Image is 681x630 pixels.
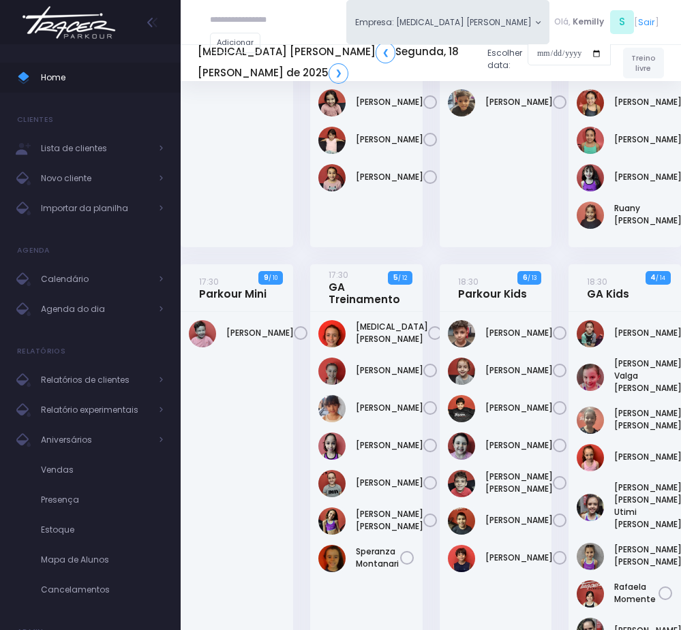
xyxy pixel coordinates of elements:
span: Aniversários [41,431,150,449]
span: Agenda do dia [41,300,150,318]
div: [ ] [549,8,664,36]
img: Gustavo Gyurkovits [448,358,475,385]
img: Luiza Lima Marinelli [318,432,346,460]
img: Speranza Montanari Ferreira [318,545,346,572]
img: Julia Bergo Costruba [318,395,346,422]
a: [PERSON_NAME] [PERSON_NAME] [356,508,423,533]
a: Adicionar [210,33,260,53]
a: [PERSON_NAME] [356,364,423,377]
small: 17:30 [199,276,219,287]
img: Liz Stetz Tavernaro Torres [318,89,346,116]
span: Vendas [41,461,164,479]
h4: Agenda [17,237,50,264]
img: Manuela Soggio [448,432,475,460]
img: Dante Custodio Vizzotto [189,320,216,347]
h4: Clientes [17,106,53,133]
img: Lorena Alexsandra Souza [577,164,604,191]
span: Kemilly [573,16,604,28]
a: [PERSON_NAME] [485,402,553,414]
a: [PERSON_NAME] [356,402,423,414]
small: 18:30 [458,276,479,287]
a: [PERSON_NAME] [356,171,423,183]
a: [PERSON_NAME] [485,514,553,526]
img: Isabela Maximiano Valga Neves [577,364,604,391]
a: [PERSON_NAME] [356,439,423,452]
a: [PERSON_NAME] [356,133,423,146]
span: Estoque [41,521,164,539]
a: [PERSON_NAME] [485,96,553,108]
img: Liz Valotto [577,444,604,471]
h4: Relatórios [17,338,65,365]
a: [PERSON_NAME] [485,439,553,452]
a: 18:30Parkour Kids [458,275,527,300]
strong: 5 [393,272,398,283]
small: / 13 [528,274,536,282]
img: Ruany Liz Franco Delgado [577,202,604,229]
a: 17:30Parkour Mini [199,275,267,300]
img: Allegra Montanari Ferreira [318,320,346,347]
span: Cancelamentos [41,581,164,599]
span: Mapa de Alunos [41,551,164,569]
a: [PERSON_NAME] [485,552,553,564]
a: [PERSON_NAME] [PERSON_NAME] [485,471,553,495]
img: Larissa Yamaguchi [577,127,604,154]
img: Clara Venegas [318,358,346,385]
span: Relatórios de clientes [41,371,150,389]
a: Sair [638,16,655,29]
a: [PERSON_NAME] [356,96,423,108]
img: Lorenzo Bortoletto de Alencar [448,395,475,422]
a: Treino livre [623,48,664,78]
img: Pedro Henrique Negrão Tateishi [448,89,475,116]
a: [MEDICAL_DATA][PERSON_NAME] [356,321,428,345]
img: Ali Abd Ali [448,320,475,347]
a: [PERSON_NAME] [356,477,423,489]
img: Isabella Yamaguchi [577,89,604,116]
strong: 4 [650,272,656,283]
h5: [MEDICAL_DATA] [PERSON_NAME] Segunda, 18 [PERSON_NAME] de 2025 [198,42,477,83]
span: Calendário [41,270,150,288]
img: Manuella Velloso Beio [318,127,346,154]
a: Rafaela Momente [614,581,659,605]
img: Maria Cecília Utimi de Sousa [577,494,604,521]
span: S [610,10,634,34]
small: 18:30 [587,276,607,287]
span: Novo cliente [41,170,150,187]
a: [PERSON_NAME] [485,327,553,339]
img: Mário José Tchakerian Net [448,470,475,497]
strong: 9 [264,272,269,283]
img: Martina Caparroz Carmona [577,543,604,570]
img: Rafaela momente peres [577,580,604,608]
img: Niara Belisário Cruz [318,164,346,191]
a: ❯ [329,63,348,84]
img: Gabriela Gyurkovits [577,320,604,347]
img: Maite Magri Loureiro [318,470,346,497]
img: Theo Valotto [448,545,475,572]
img: Noah Amorim [448,507,475,535]
img: Laura Alycia Ventura de Souza [577,407,604,434]
span: Olá, [554,16,571,28]
small: 17:30 [329,269,348,281]
a: [PERSON_NAME] [485,364,553,377]
a: ❮ [376,42,395,63]
small: / 10 [269,274,277,282]
span: Relatório experimentais [41,401,150,419]
img: Manuela Ary Madruga [318,507,346,535]
span: Presença [41,491,164,509]
small: / 12 [398,274,407,282]
a: Speranza Montanari [356,546,400,570]
small: / 14 [656,274,665,282]
div: Escolher data: [198,38,611,87]
span: Importar da planilha [41,200,150,217]
span: Lista de clientes [41,140,150,157]
a: [PERSON_NAME] [226,327,294,339]
a: 18:30GA Kids [587,275,629,300]
span: Home [41,69,164,86]
a: 17:30GA Treinamento [329,268,400,306]
strong: 6 [523,272,528,283]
